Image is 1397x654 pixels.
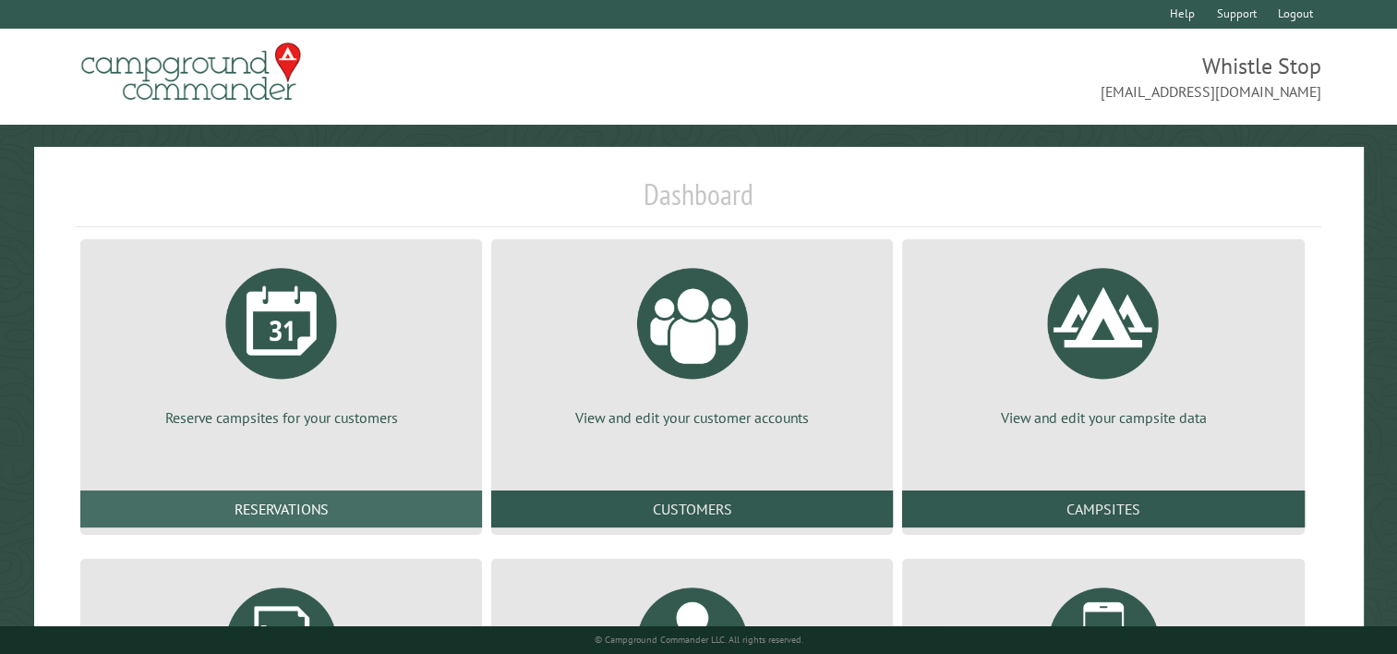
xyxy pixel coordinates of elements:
[699,51,1322,103] span: Whistle Stop [EMAIL_ADDRESS][DOMAIN_NAME]
[902,490,1304,527] a: Campsites
[102,254,460,428] a: Reserve campsites for your customers
[924,407,1282,428] p: View and edit your campsite data
[595,634,803,646] small: © Campground Commander LLC. All rights reserved.
[491,490,893,527] a: Customers
[76,176,1321,227] h1: Dashboard
[513,407,871,428] p: View and edit your customer accounts
[102,407,460,428] p: Reserve campsites for your customers
[924,254,1282,428] a: View and edit your campsite data
[76,36,307,108] img: Campground Commander
[513,254,871,428] a: View and edit your customer accounts
[80,490,482,527] a: Reservations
